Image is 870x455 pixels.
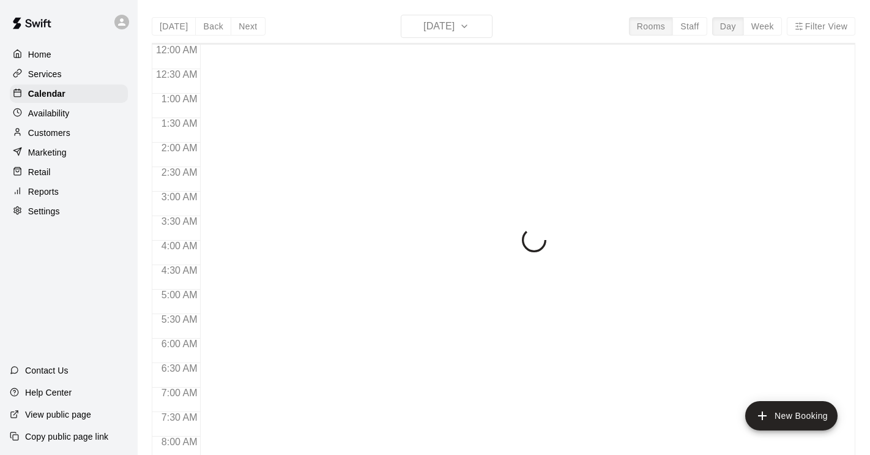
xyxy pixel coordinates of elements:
p: Customers [28,127,70,139]
span: 1:00 AM [158,94,201,104]
span: 4:00 AM [158,241,201,251]
span: 4:30 AM [158,265,201,276]
a: Services [10,65,128,83]
a: Reports [10,182,128,201]
p: Retail [28,166,51,178]
p: Home [28,48,51,61]
span: 5:00 AM [158,290,201,300]
a: Marketing [10,143,128,162]
p: View public page [25,408,91,421]
a: Home [10,45,128,64]
span: 6:30 AM [158,363,201,374]
span: 12:30 AM [153,69,201,80]
p: Calendar [28,88,65,100]
a: Retail [10,163,128,181]
p: Reports [28,186,59,198]
span: 7:30 AM [158,412,201,423]
p: Settings [28,205,60,217]
a: Availability [10,104,128,122]
span: 2:30 AM [158,167,201,178]
a: Calendar [10,85,128,103]
span: 3:00 AM [158,192,201,202]
p: Contact Us [25,364,69,377]
span: 3:30 AM [158,216,201,227]
button: add [745,401,838,431]
p: Marketing [28,146,67,159]
a: Customers [10,124,128,142]
span: 12:00 AM [153,45,201,55]
span: 8:00 AM [158,437,201,447]
span: 5:30 AM [158,314,201,325]
p: Availability [28,107,70,119]
span: 1:30 AM [158,118,201,129]
a: Settings [10,202,128,220]
span: 6:00 AM [158,339,201,349]
span: 7:00 AM [158,388,201,398]
p: Copy public page link [25,431,108,443]
p: Help Center [25,386,72,399]
span: 2:00 AM [158,143,201,153]
p: Services [28,68,62,80]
